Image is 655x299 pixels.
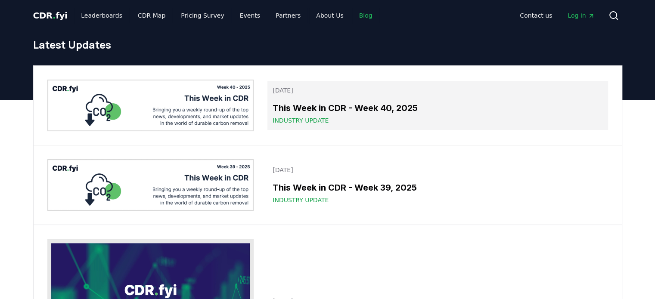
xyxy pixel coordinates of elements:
a: CDR.fyi [33,9,68,22]
a: Blog [352,8,379,23]
p: [DATE] [273,166,602,174]
a: [DATE]This Week in CDR - Week 39, 2025Industry Update [267,160,608,210]
h1: Latest Updates [33,38,622,52]
img: This Week in CDR - Week 40, 2025 blog post image [47,80,254,131]
a: Log in [561,8,601,23]
a: Pricing Survey [174,8,231,23]
p: [DATE] [273,86,602,95]
span: Log in [568,11,594,20]
span: . [53,10,56,21]
a: Leaderboards [74,8,129,23]
a: About Us [309,8,350,23]
span: CDR fyi [33,10,68,21]
a: Partners [269,8,307,23]
a: CDR Map [131,8,172,23]
span: Industry Update [273,196,329,204]
h3: This Week in CDR - Week 39, 2025 [273,181,602,194]
a: Contact us [513,8,559,23]
a: Events [233,8,267,23]
nav: Main [74,8,379,23]
img: This Week in CDR - Week 39, 2025 blog post image [47,159,254,211]
nav: Main [513,8,601,23]
a: [DATE]This Week in CDR - Week 40, 2025Industry Update [267,81,608,130]
span: Industry Update [273,116,329,125]
h3: This Week in CDR - Week 40, 2025 [273,102,602,114]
